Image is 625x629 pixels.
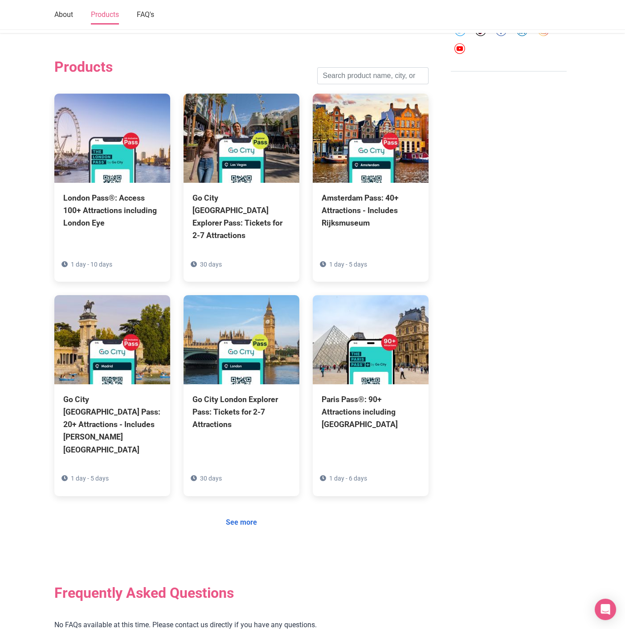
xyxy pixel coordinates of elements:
span: 1 day - 6 days [329,475,367,482]
img: London Pass®: Access 100+ Attractions including London Eye [54,94,170,183]
img: Go City Las Vegas Explorer Pass: Tickets for 2-7 Attractions [184,94,299,183]
span: 30 days [200,261,222,268]
a: Paris Pass®: 90+ Attractions including [GEOGRAPHIC_DATA] 1 day - 6 days [313,295,429,471]
h2: Products [54,58,113,75]
span: 1 day - 5 days [329,261,367,268]
input: Search product name, city, or interal id [317,67,429,84]
img: Go City Madrid Pass: 20+ Attractions - Includes Prado Museum [54,295,170,384]
a: Go City London Explorer Pass: Tickets for 2-7 Attractions 30 days [184,295,299,471]
img: Go City London Explorer Pass: Tickets for 2-7 Attractions [184,295,299,384]
div: Amsterdam Pass: 40+ Attractions - Includes Rijksmuseum [322,192,420,229]
a: About [54,6,73,25]
a: Amsterdam Pass: 40+ Attractions - Includes Rijksmuseum 1 day - 5 days [313,94,429,269]
img: Amsterdam Pass: 40+ Attractions - Includes Rijksmuseum [313,94,429,183]
img: Paris Pass®: 90+ Attractions including Louvre [313,295,429,384]
div: Paris Pass®: 90+ Attractions including [GEOGRAPHIC_DATA] [322,393,420,431]
div: London Pass®: Access 100+ Attractions including London Eye [63,192,161,229]
span: 1 day - 10 days [71,261,112,268]
a: See more [220,514,263,531]
span: 1 day - 5 days [71,475,109,482]
h2: Frequently Asked Questions [54,584,429,601]
div: Go City London Explorer Pass: Tickets for 2-7 Attractions [192,393,290,431]
div: Open Intercom Messenger [595,599,616,620]
a: FAQ's [137,6,154,25]
a: Go City [GEOGRAPHIC_DATA] Pass: 20+ Attractions - Includes [PERSON_NAME][GEOGRAPHIC_DATA] 1 day -... [54,295,170,496]
a: Go City [GEOGRAPHIC_DATA] Explorer Pass: Tickets for 2-7 Attractions 30 days [184,94,299,282]
a: Products [91,6,119,25]
div: Go City [GEOGRAPHIC_DATA] Pass: 20+ Attractions - Includes [PERSON_NAME][GEOGRAPHIC_DATA] [63,393,161,456]
a: London Pass®: Access 100+ Attractions including London Eye 1 day - 10 days [54,94,170,269]
span: 30 days [200,475,222,482]
img: youtube-round-01-0acef599b0341403c37127b094ecd7da.svg [454,43,465,54]
div: Go City [GEOGRAPHIC_DATA] Explorer Pass: Tickets for 2-7 Attractions [192,192,290,242]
